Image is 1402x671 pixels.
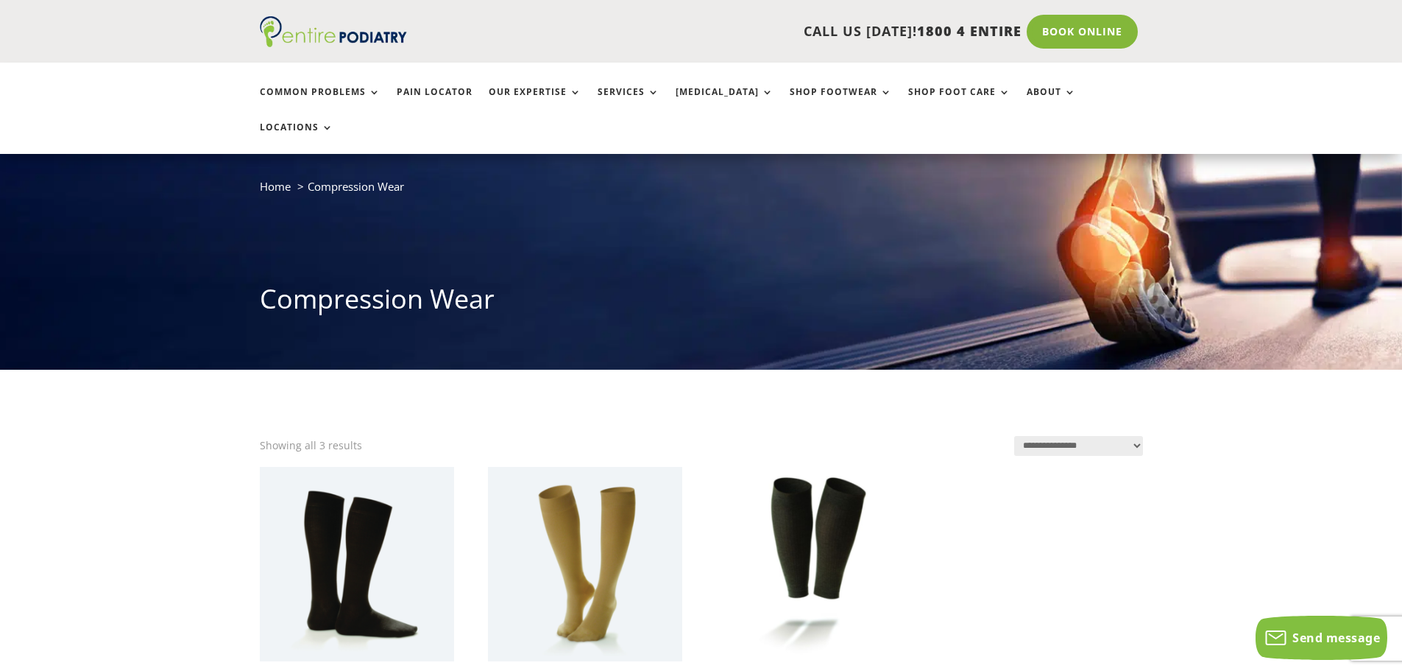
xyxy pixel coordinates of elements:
[716,467,911,662] img: calf sleeve extra roomy dr comfort
[1292,630,1380,646] span: Send message
[676,87,773,119] a: [MEDICAL_DATA]
[260,16,407,47] img: logo (1)
[260,177,1143,207] nav: breadcrumb
[260,179,291,194] a: Home
[1027,87,1076,119] a: About
[260,122,333,154] a: Locations
[790,87,892,119] a: Shop Footwear
[917,22,1022,40] span: 1800 4 ENTIRE
[488,467,683,662] img: Dr Comfort Compression Socks - Wheat Colour
[260,467,455,662] img: Dr Comfort Men's Compression Socks or Stockings
[489,87,581,119] a: Our Expertise
[1027,15,1138,49] a: Book Online
[260,436,362,455] p: Showing all 3 results
[598,87,659,119] a: Services
[260,35,407,50] a: Entire Podiatry
[464,22,1022,41] p: CALL US [DATE]!
[260,281,1143,325] h1: Compression Wear
[1256,616,1387,660] button: Send message
[1014,436,1143,456] select: Shop order
[397,87,472,119] a: Pain Locator
[908,87,1010,119] a: Shop Foot Care
[260,87,380,119] a: Common Problems
[308,179,404,194] span: Compression Wear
